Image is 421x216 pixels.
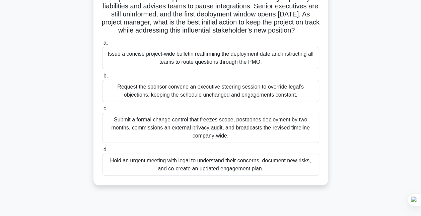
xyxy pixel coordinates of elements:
div: Submit a formal change control that freezes scope, postpones deployment by two months, commission... [102,113,319,143]
span: b. [103,73,108,78]
span: c. [103,106,108,111]
span: a. [103,40,108,46]
div: Hold an urgent meeting with legal to understand their concerns, document new risks, and co-create... [102,154,319,176]
div: Request the sponsor convene an executive steering session to override legal’s objections, keeping... [102,80,319,102]
div: Issue a concise project-wide bulletin reaffirming the deployment date and instructing all teams t... [102,47,319,69]
span: d. [103,147,108,152]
